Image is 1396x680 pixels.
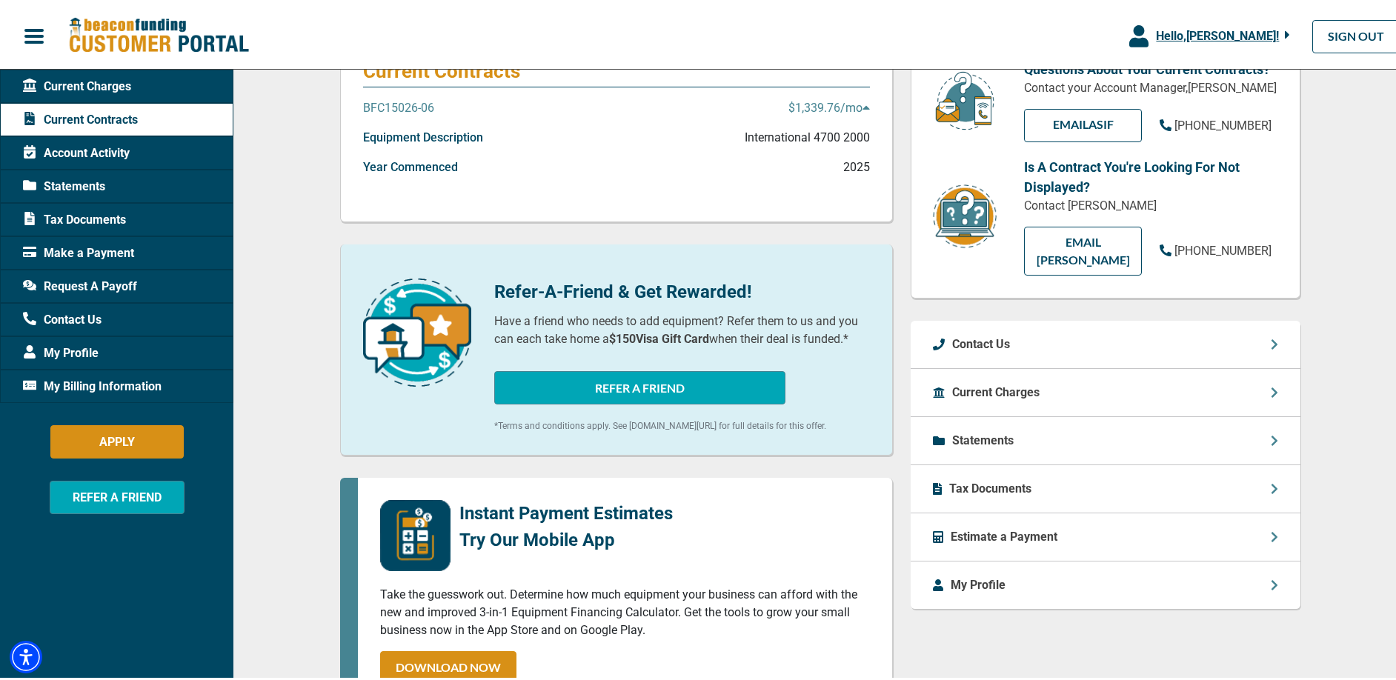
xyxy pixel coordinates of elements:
b: $150 Visa Gift Card [609,329,709,343]
p: Estimate a Payment [951,525,1057,543]
a: [PHONE_NUMBER] [1160,114,1272,132]
img: refer-a-friend-icon.png [363,276,471,384]
a: EMAILAsif [1024,106,1142,139]
p: Current Contracts [363,56,870,80]
p: *Terms and conditions apply. See [DOMAIN_NAME][URL] for full details for this offer. [494,416,870,430]
button: REFER A FRIEND [494,368,785,401]
span: Contact Us [23,308,102,326]
span: Account Activity [23,141,130,159]
span: [PHONE_NUMBER] [1174,241,1272,255]
p: Refer-A-Friend & Get Rewarded! [494,276,870,302]
p: Is A Contract You're Looking For Not Displayed? [1024,154,1277,194]
span: Tax Documents [23,208,126,226]
p: Statements [952,429,1014,447]
span: Hello, [PERSON_NAME] ! [1156,26,1279,40]
p: Year Commenced [363,156,458,173]
p: Have a friend who needs to add equipment? Refer them to us and you can each take home a when thei... [494,310,870,345]
a: [PHONE_NUMBER] [1160,239,1272,257]
span: Current Charges [23,75,131,93]
span: My Billing Information [23,375,162,393]
img: contract-icon.png [931,180,998,247]
p: International 4700 2000 [745,126,870,144]
button: APPLY [50,422,184,456]
img: mobile-app-logo.png [380,497,451,568]
p: My Profile [951,573,1006,591]
span: Statements [23,175,105,193]
div: Accessibility Menu [10,638,42,670]
p: Equipment Description [363,126,483,144]
span: Make a Payment [23,241,134,259]
p: Try Our Mobile App [459,524,673,550]
p: Contact Us [952,333,1010,350]
p: Current Charges [952,381,1040,399]
p: 2025 [843,156,870,173]
a: EMAIL [PERSON_NAME] [1024,224,1142,273]
img: Beacon Funding Customer Portal Logo [68,14,249,52]
p: Contact [PERSON_NAME] [1024,194,1277,212]
span: [PHONE_NUMBER] [1174,116,1272,130]
p: BFC15026-06 [363,96,434,114]
p: Tax Documents [949,477,1031,495]
p: Contact your Account Manager, [PERSON_NAME] [1024,76,1277,94]
span: Current Contracts [23,108,138,126]
img: customer-service.png [931,67,998,129]
span: My Profile [23,341,99,359]
p: $1,339.76 /mo [788,96,870,114]
p: Instant Payment Estimates [459,497,673,524]
button: REFER A FRIEND [50,478,185,511]
p: Take the guesswork out. Determine how much equipment your business can afford with the new and im... [380,583,870,636]
span: Request A Payoff [23,275,137,293]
